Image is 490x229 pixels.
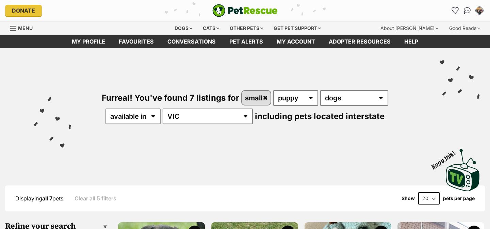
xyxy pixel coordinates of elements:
a: conversations [161,35,223,48]
span: Furreal! You've found 7 listings for [102,93,239,103]
a: small [242,91,271,105]
span: Show [402,196,415,201]
div: Cats [198,21,224,35]
a: Favourites [450,5,460,16]
img: logo-e224e6f780fb5917bec1dbf3a21bbac754714ae5b6737aabdf751b685950b380.svg [212,4,278,17]
a: PetRescue [212,4,278,17]
div: Good Reads [444,21,485,35]
div: Get pet support [269,21,326,35]
a: Clear all 5 filters [75,195,116,201]
img: chat-41dd97257d64d25036548639549fe6c8038ab92f7586957e7f3b1b290dea8141.svg [464,7,471,14]
img: PetRescue TV logo [446,149,480,191]
label: pets per page [443,196,475,201]
ul: Account quick links [450,5,485,16]
button: My account [474,5,485,16]
a: My account [270,35,322,48]
a: Pet alerts [223,35,270,48]
div: About [PERSON_NAME] [376,21,443,35]
a: Adopter resources [322,35,397,48]
a: My profile [65,35,112,48]
a: Conversations [462,5,473,16]
a: Favourites [112,35,161,48]
a: Help [397,35,425,48]
span: Displaying pets [15,195,63,202]
img: Nadine Monteagudo profile pic [476,7,483,14]
span: Menu [18,25,33,31]
a: Menu [10,21,37,34]
strong: all 7 [42,195,52,202]
div: Dogs [170,21,197,35]
div: Other pets [225,21,268,35]
span: including pets located interstate [255,111,385,121]
a: Boop this! [446,143,480,193]
a: Donate [5,5,42,16]
span: Boop this! [430,145,462,170]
